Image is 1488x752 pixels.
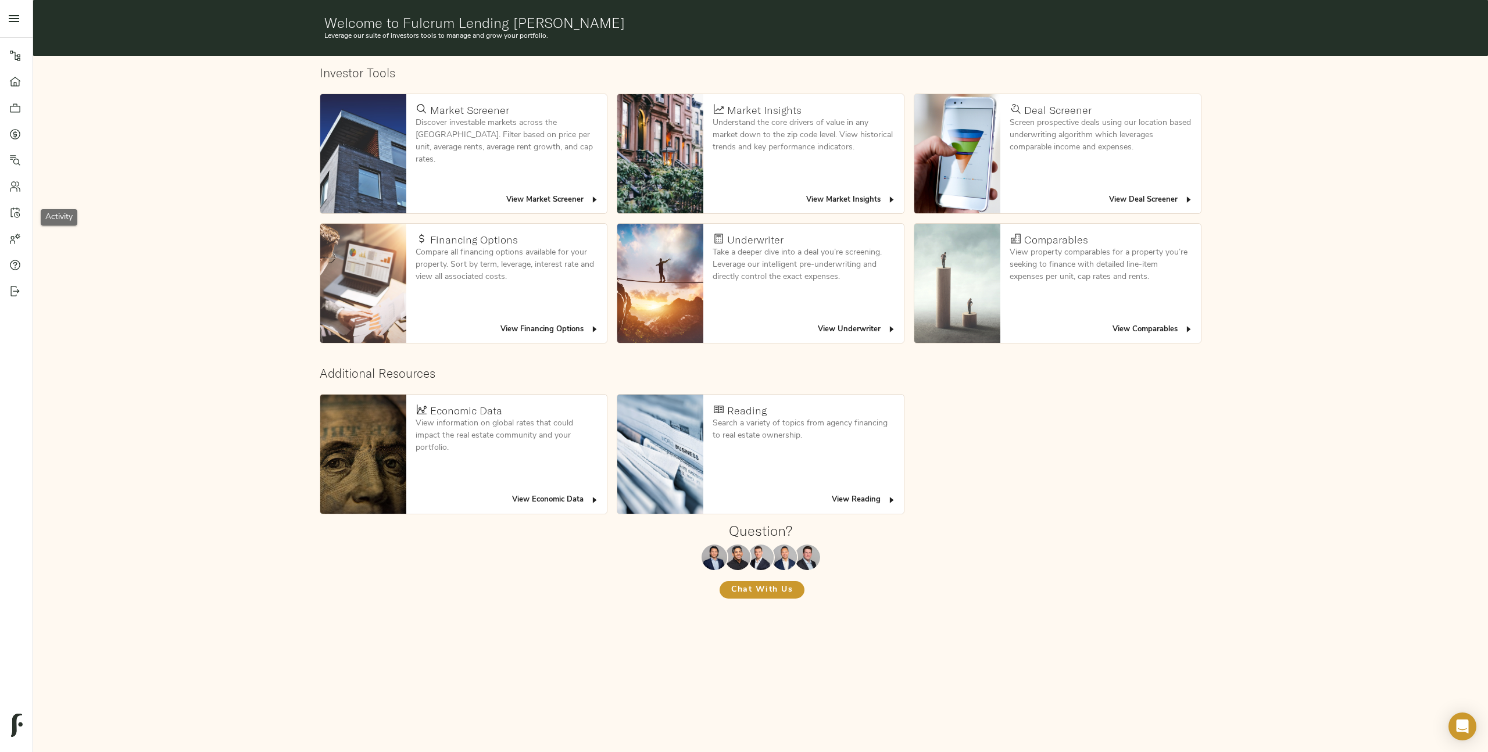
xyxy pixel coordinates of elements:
h4: Underwriter [727,234,784,246]
span: Chat With Us [731,583,793,597]
button: View Reading [829,491,899,509]
img: Comparables [914,224,1000,343]
h4: Economic Data [430,404,502,417]
p: Screen prospective deals using our location based underwriting algorithm which leverages comparab... [1010,117,1192,153]
img: Market Screener [320,94,406,213]
button: View Market Insights [803,191,899,209]
p: Take a deeper dive into a deal you’re screening. Leverage our intelligent pre-underwriting and di... [713,246,895,283]
h4: Market Insights [727,104,802,117]
p: Understand the core drivers of value in any market down to the zip code level. View historical tr... [713,117,895,153]
button: View Financing Options [498,321,602,339]
h4: Market Screener [430,104,509,117]
p: Leverage our suite of investors tools to manage and grow your portfolio. [324,31,1197,41]
button: View Market Screener [503,191,602,209]
span: View Economic Data [512,493,599,507]
span: View Deal Screener [1109,194,1193,207]
p: View information on global rates that could impact the real estate community and your portfolio. [416,417,598,454]
h1: Welcome to Fulcrum Lending [PERSON_NAME] [324,15,1197,31]
img: Deal Screener [914,94,1000,213]
button: View Economic Data [509,491,602,509]
div: Open Intercom Messenger [1448,712,1476,740]
h4: Deal Screener [1024,104,1092,117]
span: View Comparables [1113,323,1193,336]
h4: Comparables [1024,234,1088,246]
img: Justin Stamp [795,545,820,570]
img: Reading [617,395,703,514]
img: Market Insights [617,94,703,213]
span: View Market Insights [806,194,896,207]
img: Underwriter [617,224,703,343]
button: View Deal Screener [1106,191,1196,209]
p: Search a variety of topics from agency financing to real estate ownership. [713,417,895,442]
img: Economic Data [320,395,406,514]
span: View Underwriter [818,323,896,336]
button: View Comparables [1110,321,1196,339]
img: Zach Frizzera [748,545,774,570]
p: Discover investable markets across the [GEOGRAPHIC_DATA]. Filter based on price per unit, average... [416,117,598,166]
img: Maxwell Wu [702,545,727,570]
h2: Investor Tools [320,66,1202,80]
img: Financing Options [320,224,406,343]
p: View property comparables for a property you’re seeking to finance with detailed line-item expens... [1010,246,1192,283]
h4: Financing Options [430,234,518,246]
h2: Additional Resources [320,366,1202,381]
span: View Reading [832,493,896,507]
img: Richard Le [771,545,797,570]
h4: Reading [727,404,767,417]
p: Compare all financing options available for your property. Sort by term, leverage, interest rate ... [416,246,598,283]
button: View Underwriter [815,321,899,339]
span: View Financing Options [500,323,599,336]
button: Chat With Us [720,581,804,599]
img: Kenneth Mendonça [725,545,750,570]
span: View Market Screener [506,194,599,207]
h1: Question? [729,522,792,539]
